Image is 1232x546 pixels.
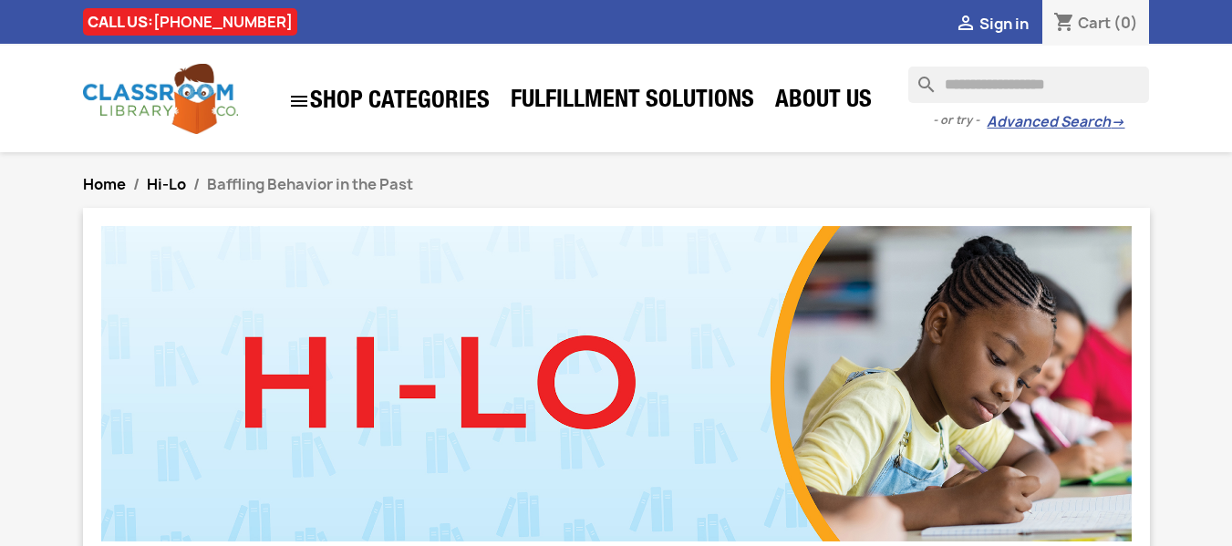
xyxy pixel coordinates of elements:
[979,14,1029,34] span: Sign in
[502,84,763,120] a: Fulfillment Solutions
[1111,113,1124,131] span: →
[1113,13,1138,33] span: (0)
[955,14,977,36] i: 
[83,8,297,36] div: CALL US:
[1053,13,1075,35] i: shopping_cart
[1078,13,1111,33] span: Cart
[933,111,987,129] span: - or try -
[955,14,1029,34] a:  Sign in
[908,67,930,88] i: search
[766,84,881,120] a: About Us
[83,64,238,134] img: Classroom Library Company
[83,174,126,194] a: Home
[153,12,293,32] a: [PHONE_NUMBER]
[207,174,413,194] span: Baffling Behavior in the Past
[987,113,1124,131] a: Advanced Search→
[101,226,1132,541] img: CLC_HiLo.jpg
[908,67,1149,103] input: Search
[279,81,499,121] a: SHOP CATEGORIES
[288,90,310,112] i: 
[147,174,186,194] a: Hi-Lo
